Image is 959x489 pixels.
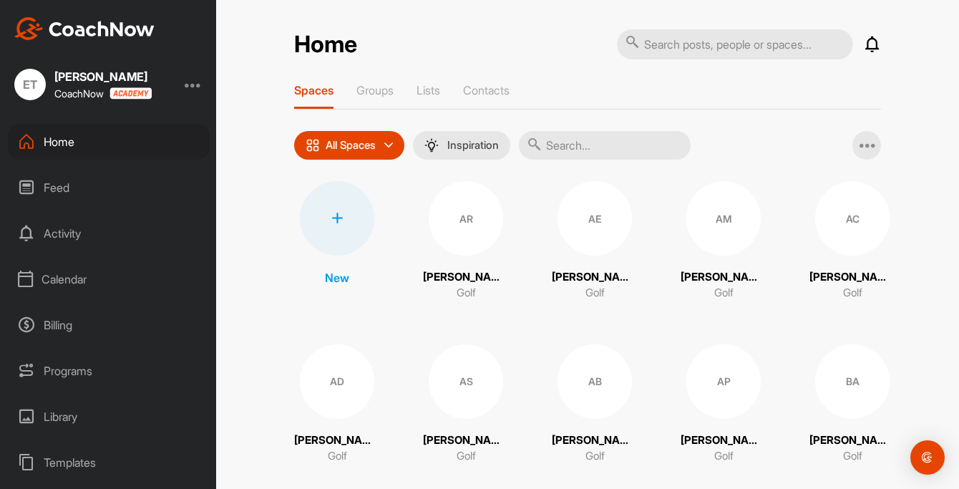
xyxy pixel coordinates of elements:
[294,432,380,449] p: [PERSON_NAME]
[681,432,766,449] p: [PERSON_NAME]
[809,269,895,286] p: [PERSON_NAME]
[300,344,374,419] div: AD
[552,432,638,449] p: [PERSON_NAME]
[14,69,46,100] div: ET
[328,448,347,465] p: Golf
[294,344,380,465] a: AD[PERSON_NAME]Golf
[429,181,503,256] div: AR
[681,344,766,465] a: AP[PERSON_NAME]Golf
[326,140,376,151] p: All Spaces
[109,87,152,100] img: CoachNow acadmey
[552,269,638,286] p: [PERSON_NAME]
[294,83,334,97] p: Spaces
[54,71,152,82] div: [PERSON_NAME]
[815,344,890,419] div: BA
[294,31,357,59] h2: Home
[714,448,734,465] p: Golf
[552,181,638,301] a: AE[PERSON_NAME]Golf
[306,138,320,152] img: icon
[457,448,476,465] p: Golf
[809,344,895,465] a: BA[PERSON_NAME]Golf
[686,344,761,419] div: AP
[8,261,210,297] div: Calendar
[8,170,210,205] div: Feed
[8,307,210,343] div: Billing
[809,181,895,301] a: AC[PERSON_NAME]Golf
[809,432,895,449] p: [PERSON_NAME]
[714,285,734,301] p: Golf
[54,87,152,100] div: CoachNow
[681,269,766,286] p: [PERSON_NAME]
[8,353,210,389] div: Programs
[558,181,632,256] div: AE
[8,445,210,480] div: Templates
[325,269,349,286] p: New
[585,285,605,301] p: Golf
[815,181,890,256] div: AC
[423,432,509,449] p: [PERSON_NAME]
[8,216,210,251] div: Activity
[558,344,632,419] div: AB
[423,344,509,465] a: AS[PERSON_NAME]Golf
[463,83,510,97] p: Contacts
[417,83,440,97] p: Lists
[356,83,394,97] p: Groups
[8,399,210,435] div: Library
[447,140,499,151] p: Inspiration
[423,181,509,301] a: AR[PERSON_NAME]Golf
[552,344,638,465] a: AB[PERSON_NAME]Golf
[14,17,155,40] img: CoachNow
[910,440,945,475] div: Open Intercom Messenger
[457,285,476,301] p: Golf
[519,131,691,160] input: Search...
[585,448,605,465] p: Golf
[843,448,862,465] p: Golf
[843,285,862,301] p: Golf
[8,124,210,160] div: Home
[681,181,766,301] a: AM[PERSON_NAME]Golf
[424,138,439,152] img: menuIcon
[429,344,503,419] div: AS
[423,269,509,286] p: [PERSON_NAME]
[617,29,853,59] input: Search posts, people or spaces...
[686,181,761,256] div: AM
